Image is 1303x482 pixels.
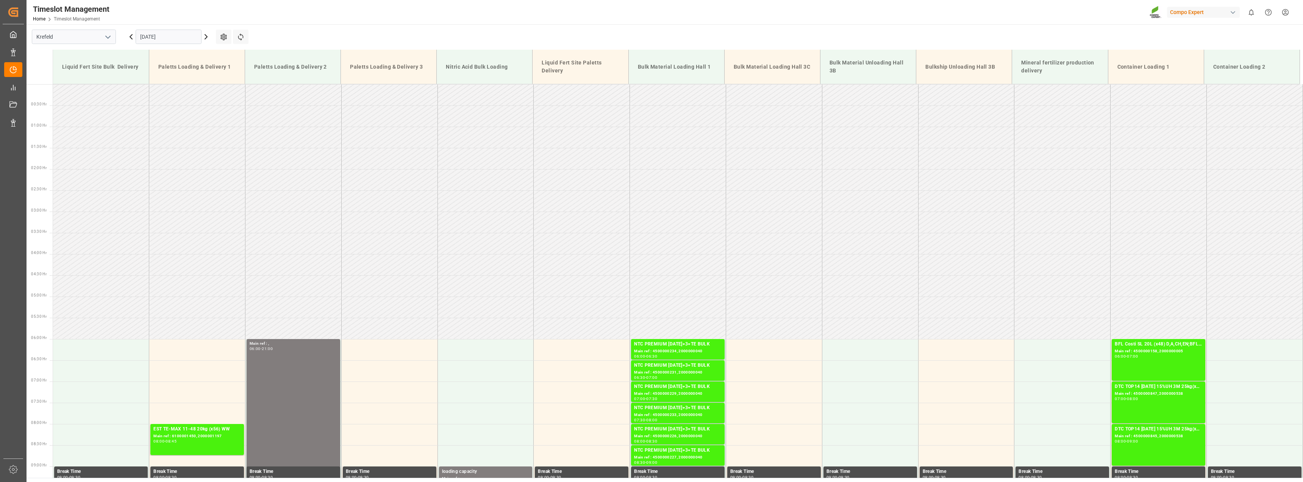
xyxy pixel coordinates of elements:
div: 07:30 [646,397,657,400]
span: 07:30 Hr [31,399,47,403]
div: Main ref : 4500000227, 2000000040 [634,454,722,461]
span: 03:30 Hr [31,229,47,234]
div: 06:00 [250,347,261,350]
img: Screenshot%202023-09-29%20at%2010.02.21.png_1712312052.png [1150,6,1162,19]
div: Break Time [1115,468,1202,476]
div: 06:30 [634,376,645,379]
div: 09:30 [1127,476,1138,479]
span: 09:00 Hr [31,463,47,467]
div: 09:30 [69,476,80,479]
div: 09:00 [250,476,261,479]
div: Break Time [923,468,1010,476]
div: 07:00 [646,376,657,379]
span: 01:00 Hr [31,123,47,127]
span: 00:30 Hr [31,102,47,106]
div: - [1126,397,1127,400]
div: Timeslot Management [33,3,109,15]
div: Container Loading 2 [1210,60,1294,74]
div: 09:00 [346,476,357,479]
div: 07:00 [1127,355,1138,358]
div: Bulk Material Unloading Hall 3B [826,56,910,78]
div: NTC PREMIUM [DATE]+3+TE BULK [634,383,722,391]
div: Bulk Material Loading Hall 3C [731,60,814,74]
div: 07:30 [634,418,645,422]
span: 06:30 Hr [31,357,47,361]
div: - [645,418,646,422]
div: - [164,476,166,479]
div: 08:00 [634,440,645,443]
div: Compo Expert [1167,7,1240,18]
div: Main ref : 6100001450, 2000001197 [153,433,241,440]
div: EST TE-MAX 11-48 20kg (x56) WW [153,425,241,433]
div: Break Time [153,468,241,476]
span: 01:30 Hr [31,144,47,149]
div: Break Time [538,468,625,476]
div: Break Time [826,468,914,476]
span: 03:00 Hr [31,208,47,212]
div: 09:30 [646,476,657,479]
div: - [68,476,69,479]
div: 08:30 [634,461,645,464]
div: Main ref : 4500000158, 2000000005 [1115,348,1202,355]
div: NTC PREMIUM [DATE]+3+TE BULK [634,425,722,433]
div: BFL Costi SL 20L (x48) D,A,CH,EN;BFL Zn Flo 10L (x75) LHM WW (LS) [1115,341,1202,348]
div: 09:30 [166,476,177,479]
div: 09:30 [1223,476,1234,479]
div: 06:00 [1115,355,1126,358]
div: - [837,476,839,479]
div: 09:30 [550,476,561,479]
div: Nitric Acid Bulk Loading [443,60,526,74]
div: - [1126,476,1127,479]
div: Main ref : 4500000847, 2000000538 [1115,391,1202,397]
div: 08:00 [1115,440,1126,443]
div: - [645,355,646,358]
div: - [261,476,262,479]
span: 08:30 Hr [31,442,47,446]
div: 09:00 [923,476,934,479]
div: - [261,347,262,350]
button: Compo Expert [1167,5,1243,19]
div: 06:30 [646,355,657,358]
span: 06:00 Hr [31,336,47,340]
div: - [549,476,550,479]
div: - [1030,476,1031,479]
span: 08:00 Hr [31,421,47,425]
div: Main ref : , [250,341,337,347]
div: - [933,476,934,479]
button: show 0 new notifications [1243,4,1260,21]
div: Break Time [1019,468,1106,476]
div: - [164,440,166,443]
span: 07:00 Hr [31,378,47,382]
div: Bulk Material Loading Hall 1 [635,60,718,74]
div: 07:00 [1115,397,1126,400]
div: 07:00 [634,397,645,400]
div: 09:00 [646,461,657,464]
div: 09:00 [634,476,645,479]
div: - [741,476,742,479]
div: Break Time [346,468,433,476]
div: Liquid Fert Site Paletts Delivery [539,56,622,78]
div: Main ref : 4500000229, 2000000040 [634,391,722,397]
div: 09:30 [935,476,946,479]
div: 08:30 [646,440,657,443]
div: Main ref : , [442,476,530,482]
span: 05:00 Hr [31,293,47,297]
div: Break Time [1211,468,1298,476]
div: - [645,476,646,479]
div: - [645,461,646,464]
div: 09:00 [1211,476,1222,479]
div: Break Time [634,468,722,476]
div: 09:00 [730,476,741,479]
div: NTC PREMIUM [DATE]+3+TE BULK [634,362,722,369]
div: 09:00 [1127,440,1138,443]
div: - [1222,476,1223,479]
div: - [645,376,646,379]
div: Container Loading 1 [1114,60,1198,74]
div: Main ref : 4500000233, 2000000040 [634,412,722,418]
div: 09:30 [742,476,753,479]
button: Help Center [1260,4,1277,21]
div: 09:30 [839,476,850,479]
button: open menu [102,31,113,43]
div: 09:00 [57,476,68,479]
div: 21:00 [262,347,273,350]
